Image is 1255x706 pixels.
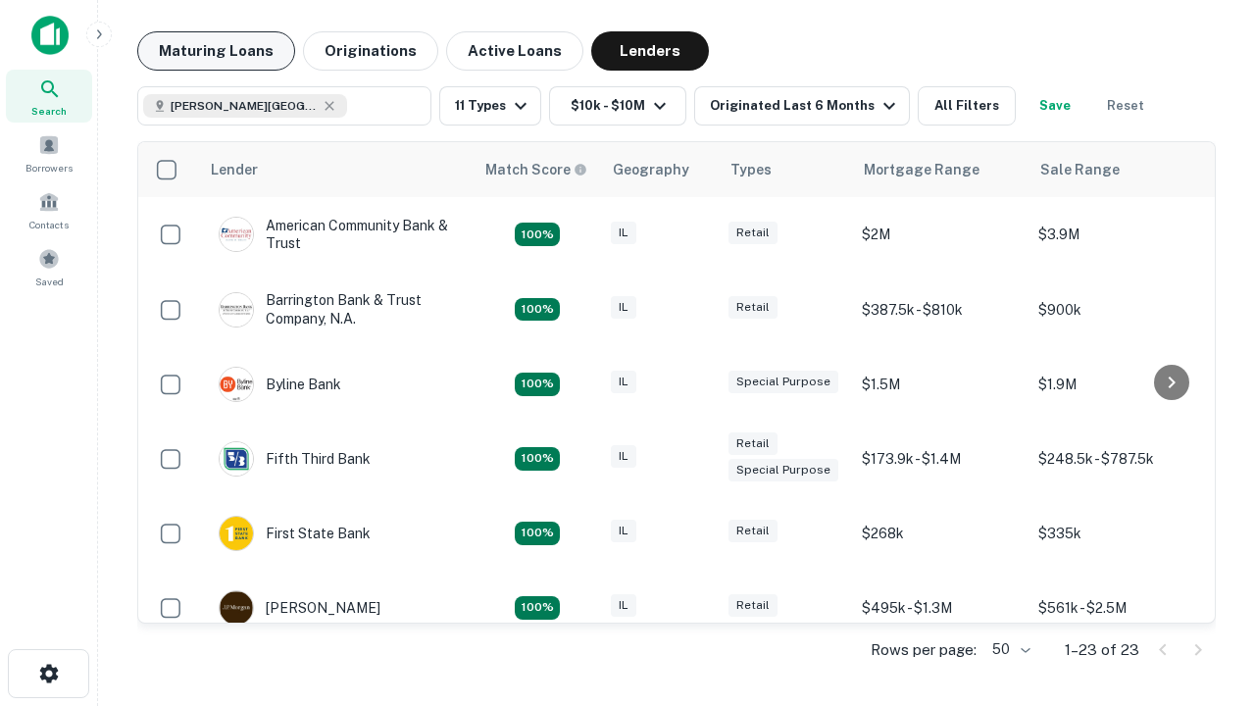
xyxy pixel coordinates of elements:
[710,94,901,118] div: Originated Last 6 Months
[220,293,253,327] img: picture
[728,594,778,617] div: Retail
[549,86,686,126] button: $10k - $10M
[515,373,560,396] div: Matching Properties: 2, hasApolloMatch: undefined
[728,222,778,244] div: Retail
[1029,347,1205,422] td: $1.9M
[515,298,560,322] div: Matching Properties: 3, hasApolloMatch: undefined
[601,142,719,197] th: Geography
[219,291,454,327] div: Barrington Bank & Trust Company, N.a.
[1065,638,1139,662] p: 1–23 of 23
[220,368,253,401] img: picture
[31,103,67,119] span: Search
[1029,571,1205,645] td: $561k - $2.5M
[1029,197,1205,272] td: $3.9M
[611,296,636,319] div: IL
[852,347,1029,422] td: $1.5M
[1094,86,1157,126] button: Reset
[694,86,910,126] button: Originated Last 6 Months
[219,217,454,252] div: American Community Bank & Trust
[1029,272,1205,346] td: $900k
[852,272,1029,346] td: $387.5k - $810k
[219,590,380,626] div: [PERSON_NAME]
[6,126,92,179] a: Borrowers
[1029,496,1205,571] td: $335k
[211,158,258,181] div: Lender
[219,367,341,402] div: Byline Bank
[611,594,636,617] div: IL
[515,596,560,620] div: Matching Properties: 3, hasApolloMatch: undefined
[611,371,636,393] div: IL
[220,517,253,550] img: picture
[728,432,778,455] div: Retail
[29,217,69,232] span: Contacts
[303,31,438,71] button: Originations
[984,635,1033,664] div: 50
[1029,422,1205,496] td: $248.5k - $787.5k
[728,371,838,393] div: Special Purpose
[515,223,560,246] div: Matching Properties: 2, hasApolloMatch: undefined
[515,522,560,545] div: Matching Properties: 2, hasApolloMatch: undefined
[1029,142,1205,197] th: Sale Range
[31,16,69,55] img: capitalize-icon.png
[852,571,1029,645] td: $495k - $1.3M
[613,158,689,181] div: Geography
[852,197,1029,272] td: $2M
[864,158,979,181] div: Mortgage Range
[871,638,977,662] p: Rows per page:
[852,422,1029,496] td: $173.9k - $1.4M
[199,142,474,197] th: Lender
[515,447,560,471] div: Matching Properties: 2, hasApolloMatch: undefined
[25,160,73,176] span: Borrowers
[220,218,253,251] img: picture
[730,158,772,181] div: Types
[6,183,92,236] a: Contacts
[220,591,253,625] img: picture
[852,142,1029,197] th: Mortgage Range
[611,445,636,468] div: IL
[6,70,92,123] a: Search
[728,296,778,319] div: Retail
[439,86,541,126] button: 11 Types
[852,496,1029,571] td: $268k
[446,31,583,71] button: Active Loans
[1157,549,1255,643] iframe: Chat Widget
[1024,86,1086,126] button: Save your search to get updates of matches that match your search criteria.
[219,441,371,477] div: Fifth Third Bank
[591,31,709,71] button: Lenders
[719,142,852,197] th: Types
[474,142,601,197] th: Capitalize uses an advanced AI algorithm to match your search with the best lender. The match sco...
[219,516,371,551] div: First State Bank
[728,520,778,542] div: Retail
[171,97,318,115] span: [PERSON_NAME][GEOGRAPHIC_DATA], [GEOGRAPHIC_DATA]
[220,442,253,476] img: picture
[1040,158,1120,181] div: Sale Range
[485,159,583,180] h6: Match Score
[485,159,587,180] div: Capitalize uses an advanced AI algorithm to match your search with the best lender. The match sco...
[137,31,295,71] button: Maturing Loans
[611,222,636,244] div: IL
[35,274,64,289] span: Saved
[728,459,838,481] div: Special Purpose
[918,86,1016,126] button: All Filters
[6,240,92,293] a: Saved
[611,520,636,542] div: IL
